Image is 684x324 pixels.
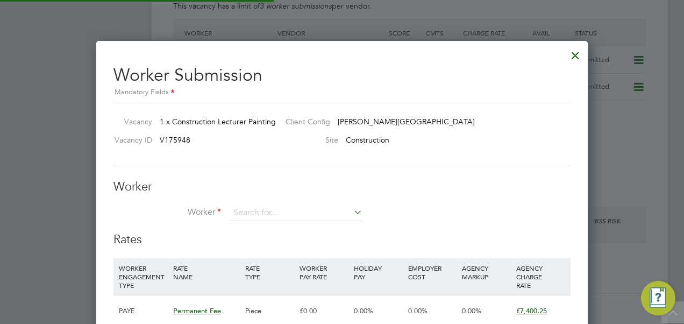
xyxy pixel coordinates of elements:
[338,117,475,126] span: [PERSON_NAME][GEOGRAPHIC_DATA]
[354,306,373,315] span: 0.00%
[109,117,152,126] label: Vacancy
[243,258,297,286] div: RATE TYPE
[516,306,547,315] span: £7,400.25
[113,56,571,98] h2: Worker Submission
[170,258,243,286] div: RATE NAME
[116,258,170,295] div: WORKER ENGAGEMENT TYPE
[277,117,330,126] label: Client Config
[173,306,221,315] span: Permanent Fee
[277,135,338,145] label: Site
[459,258,514,286] div: AGENCY MARKUP
[113,207,221,218] label: Worker
[405,258,460,286] div: EMPLOYER COST
[160,117,347,126] span: 1 x Construction Lecturer Painting & Decorating (Inner)
[160,135,190,145] span: V175948
[113,179,571,195] h3: Worker
[641,281,675,315] button: Engage Resource Center
[113,232,571,248] h3: Rates
[109,135,152,145] label: Vacancy ID
[230,205,362,221] input: Search for...
[514,258,568,295] div: AGENCY CHARGE RATE
[351,258,405,286] div: HOLIDAY PAY
[408,306,427,315] span: 0.00%
[462,306,481,315] span: 0.00%
[297,258,351,286] div: WORKER PAY RATE
[346,135,389,145] span: Construction
[113,87,571,98] div: Mandatory Fields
